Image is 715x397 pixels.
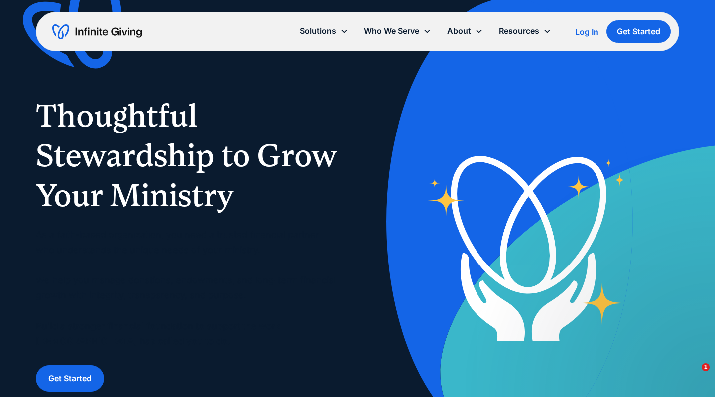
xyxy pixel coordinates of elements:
[439,20,491,42] div: About
[36,227,338,349] p: As a faith-based organization, you need a trusted financial partner who understands the unique ne...
[702,363,710,371] span: 1
[575,28,598,36] div: Log In
[36,365,104,392] a: Get Started
[681,363,705,387] iframe: Intercom live chat
[364,24,419,38] div: Who We Serve
[419,134,637,353] img: nonprofit donation platform for faith-based organizations and ministries
[491,20,559,42] div: Resources
[52,24,142,40] a: home
[300,24,336,38] div: Solutions
[292,20,356,42] div: Solutions
[447,24,471,38] div: About
[36,96,338,215] h1: Thoughtful Stewardship to Grow Your Ministry
[36,321,280,347] strong: Build a stronger financial foundation to support the work [DEMOGRAPHIC_DATA] has called you to do.
[499,24,539,38] div: Resources
[606,20,671,43] a: Get Started
[356,20,439,42] div: Who We Serve
[575,26,598,38] a: Log In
